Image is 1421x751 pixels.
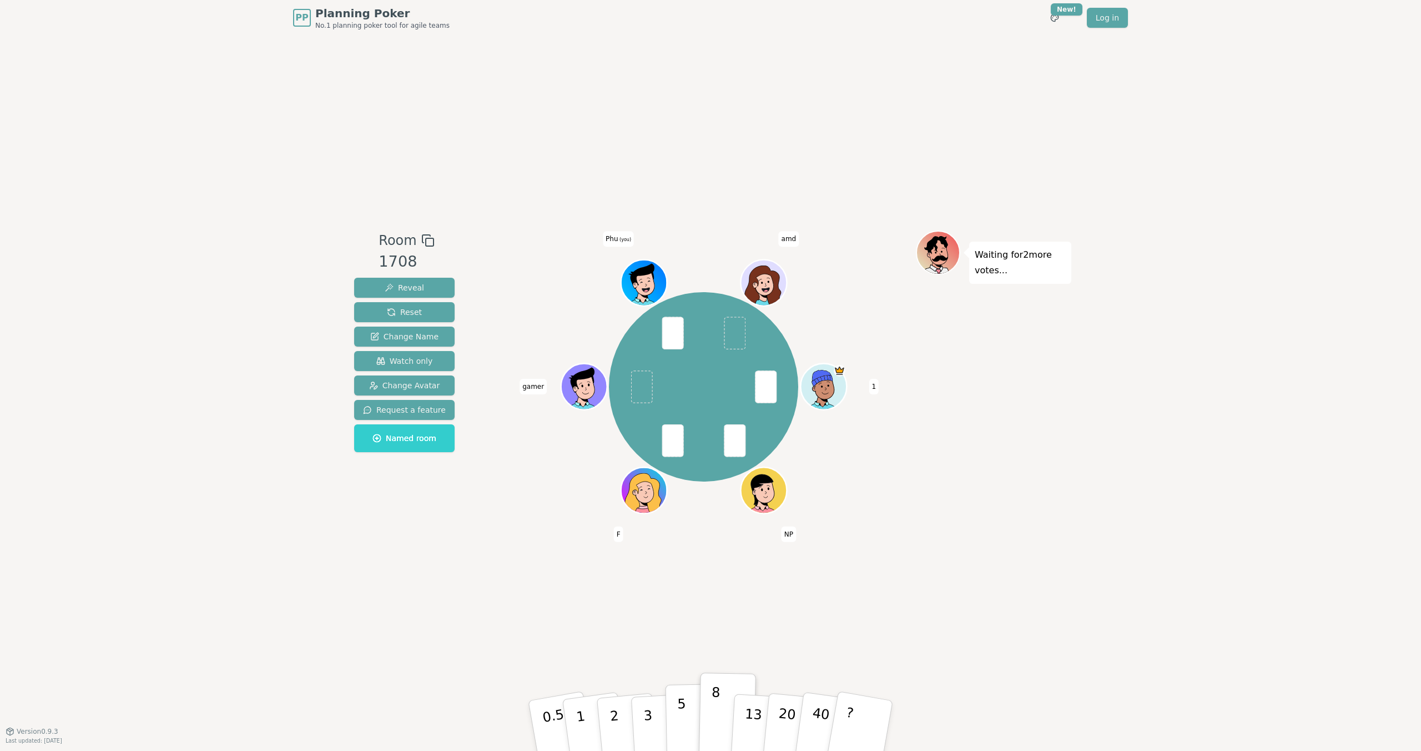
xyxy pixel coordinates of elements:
[372,433,436,444] span: Named room
[354,278,455,298] button: Reveal
[370,331,439,342] span: Change Name
[379,231,416,251] span: Room
[622,261,666,304] button: Click to change your avatar
[387,307,422,318] span: Reset
[379,251,434,273] div: 1708
[354,351,455,371] button: Watch only
[354,400,455,420] button: Request a feature
[614,527,623,542] span: Click to change your name
[618,238,632,243] span: (you)
[1051,3,1082,16] div: New!
[710,684,720,744] p: 8
[354,302,455,322] button: Reset
[354,375,455,395] button: Change Avatar
[782,527,796,542] span: Click to change your name
[315,21,450,30] span: No.1 planning poker tool for agile teams
[369,380,440,391] span: Change Avatar
[1087,8,1128,28] a: Log in
[1045,8,1065,28] button: New!
[354,327,455,347] button: Change Name
[293,6,450,30] a: PPPlanning PokerNo.1 planning poker tool for agile teams
[385,282,424,293] span: Reveal
[6,738,62,744] span: Last updated: [DATE]
[520,379,547,394] span: Click to change your name
[295,11,308,24] span: PP
[363,404,446,415] span: Request a feature
[869,379,879,394] span: Click to change your name
[6,727,58,736] button: Version0.9.3
[315,6,450,21] span: Planning Poker
[376,356,433,367] span: Watch only
[603,232,634,247] span: Click to change your name
[975,247,1066,278] p: Waiting for 2 more votes...
[779,232,799,247] span: Click to change your name
[17,727,58,736] span: Version 0.9.3
[834,365,845,377] span: 1 is the host
[354,424,455,452] button: Named room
